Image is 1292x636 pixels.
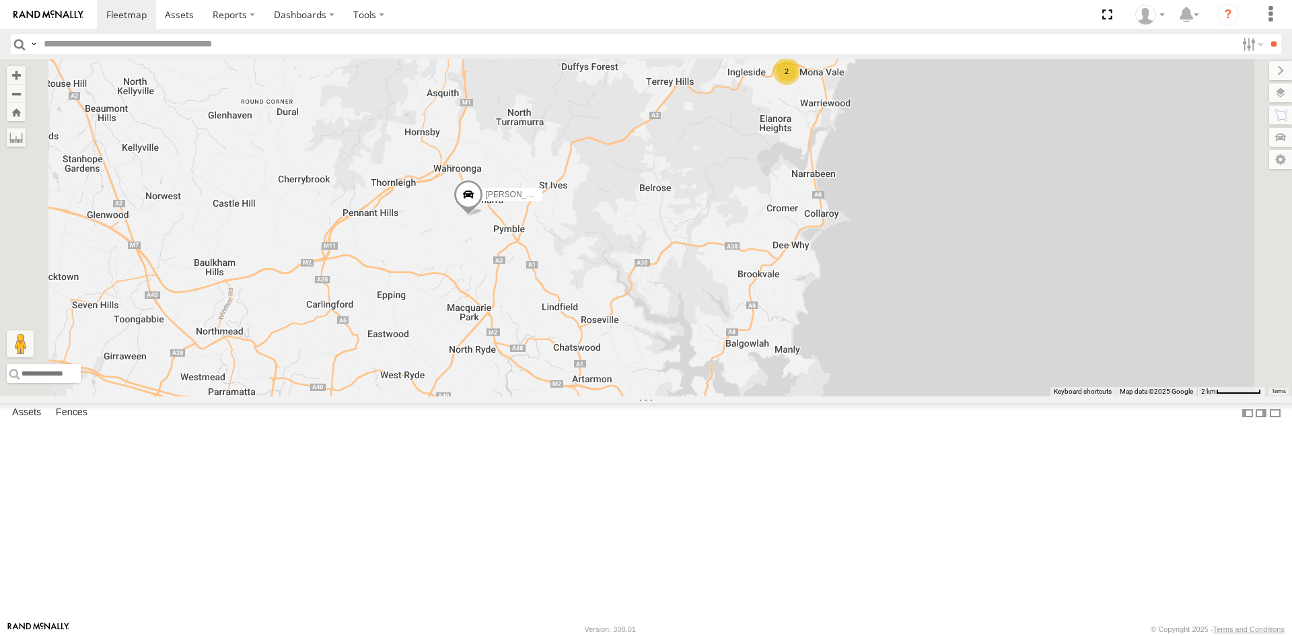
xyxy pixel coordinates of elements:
div: © Copyright 2025 - [1151,625,1285,633]
div: Version: 308.01 [585,625,636,633]
label: Dock Summary Table to the Right [1254,403,1268,423]
i: ? [1217,4,1239,26]
a: Visit our Website [7,623,69,636]
button: Drag Pegman onto the map to open Street View [7,330,34,357]
a: Terms and Conditions [1213,625,1285,633]
label: Measure [7,128,26,147]
span: [PERSON_NAME] 51D [486,190,569,199]
div: Daniel Hayman [1130,5,1170,25]
span: 2 km [1201,388,1216,395]
button: Keyboard shortcuts [1054,387,1112,396]
label: Hide Summary Table [1268,403,1282,423]
label: Dock Summary Table to the Left [1241,403,1254,423]
button: Zoom out [7,84,26,103]
span: Map data ©2025 Google [1120,388,1193,395]
img: rand-logo.svg [13,10,83,20]
label: Map Settings [1269,150,1292,169]
label: Fences [49,404,94,423]
div: 2 [773,58,800,85]
label: Search Filter Options [1237,34,1266,54]
button: Zoom Home [7,103,26,121]
label: Search Query [28,34,39,54]
button: Zoom in [7,66,26,84]
a: Terms (opens in new tab) [1272,389,1286,394]
label: Assets [5,404,48,423]
button: Map scale: 2 km per 63 pixels [1197,387,1265,396]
